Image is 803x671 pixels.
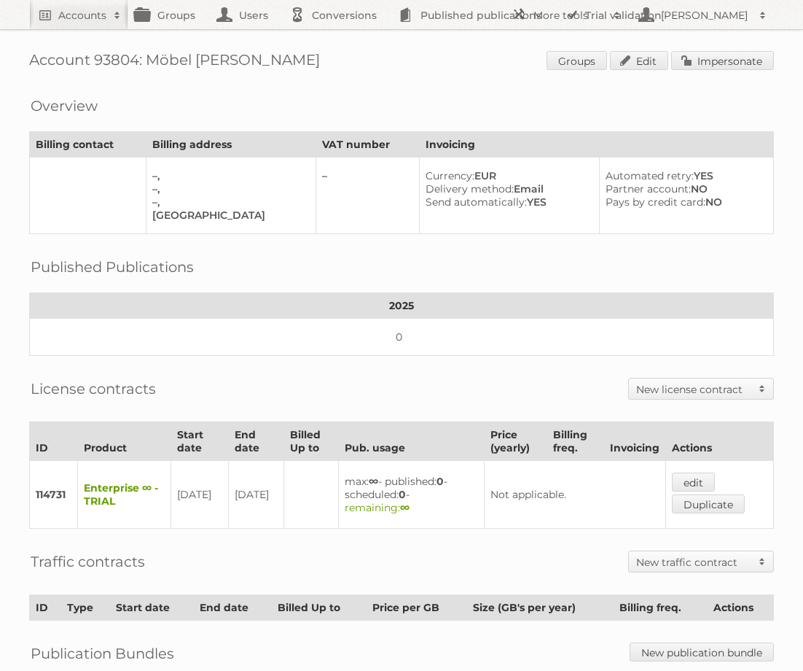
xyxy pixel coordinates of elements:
h2: Traffic contracts [31,551,145,573]
th: ID [30,422,78,461]
a: Impersonate [671,51,774,70]
div: [GEOGRAPHIC_DATA] [152,209,304,222]
div: –, [152,195,304,209]
th: Billing freq. [613,595,707,621]
th: Start date [110,595,194,621]
td: 114731 [30,461,78,529]
strong: ∞ [400,501,410,514]
th: End date [228,422,283,461]
th: Billing contact [30,132,146,158]
a: Groups [547,51,607,70]
strong: 0 [399,488,406,501]
div: –, [152,169,304,182]
th: Billing freq. [547,422,603,461]
th: End date [194,595,271,621]
th: Invoicing [603,422,665,461]
span: Toggle [751,379,773,399]
th: Product [78,422,171,461]
div: Email [426,182,587,195]
th: Actions [665,422,773,461]
th: Invoicing [420,132,774,158]
td: [DATE] [228,461,283,529]
span: Pays by credit card: [606,195,705,209]
h2: Overview [31,95,98,117]
h2: More tools [533,8,606,23]
th: Price (yearly) [484,422,547,461]
h1: Account 93804: Möbel [PERSON_NAME] [29,51,774,73]
td: max: - published: - scheduled: - [339,461,485,529]
strong: 0 [436,475,444,488]
strong: ∞ [369,475,378,488]
th: Size (GB's per year) [467,595,613,621]
span: Toggle [751,551,773,572]
th: VAT number [316,132,419,158]
span: Delivery method: [426,182,514,195]
span: remaining: [345,501,410,514]
div: YES [426,195,587,209]
h2: Published Publications [31,256,194,278]
h2: License contracts [31,378,156,400]
div: NO [606,195,761,209]
div: –, [152,182,304,195]
span: Partner account: [606,182,691,195]
th: Start date [171,422,228,461]
h2: Publication Bundles [31,643,174,664]
h2: New traffic contract [636,555,751,570]
td: – [316,158,419,234]
a: New publication bundle [630,643,774,662]
a: Duplicate [672,494,745,513]
th: Actions [707,595,773,621]
div: YES [606,169,761,182]
a: Edit [610,51,668,70]
td: [DATE] [171,461,228,529]
a: New license contract [629,379,773,399]
th: Type [61,595,110,621]
a: New traffic contract [629,551,773,572]
h2: New license contract [636,382,751,397]
th: Billing address [146,132,316,158]
th: Billed Up to [284,422,339,461]
th: Price per GB [367,595,467,621]
a: edit [672,473,715,492]
h2: Accounts [58,8,106,23]
span: Automated retry: [606,169,694,182]
th: ID [30,595,61,621]
td: Not applicable. [484,461,665,529]
div: NO [606,182,761,195]
td: 0 [30,319,774,356]
h2: [PERSON_NAME] [657,8,752,23]
th: Billed Up to [271,595,366,621]
span: Send automatically: [426,195,527,209]
th: Pub. usage [339,422,485,461]
div: EUR [426,169,587,182]
span: Currency: [426,169,474,182]
th: 2025 [30,293,774,319]
td: Enterprise ∞ - TRIAL [78,461,171,529]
